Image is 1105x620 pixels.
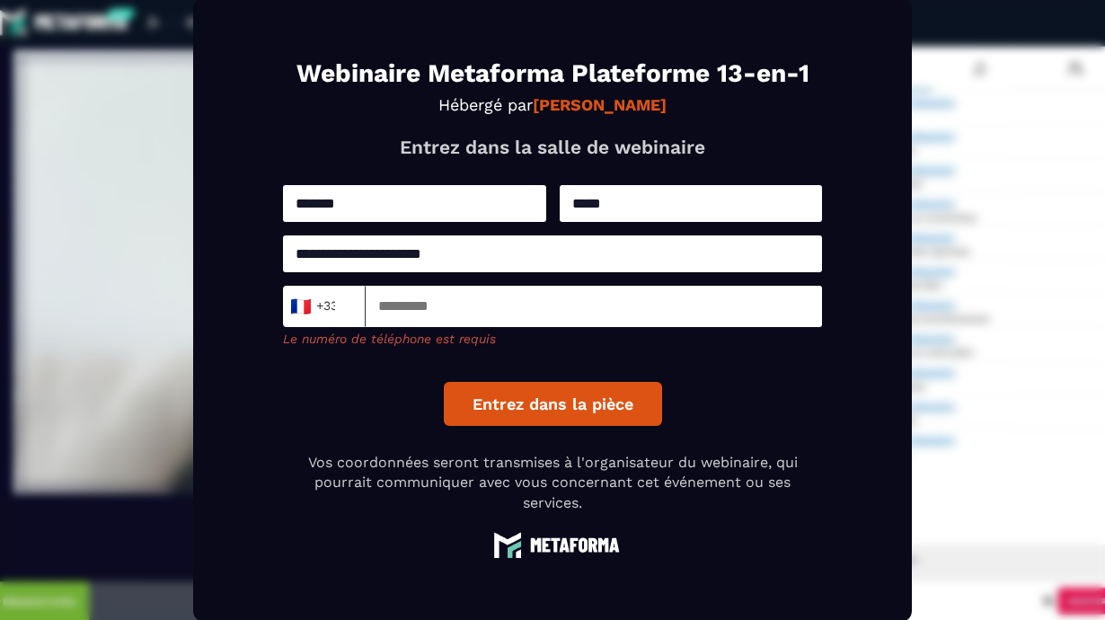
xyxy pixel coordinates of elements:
[485,531,620,559] img: logo
[283,453,822,513] p: Vos coordonnées seront transmises à l'organisateur du webinaire, qui pourrait communiquer avec vo...
[283,332,496,346] span: Le numéro de téléphone est requis
[444,382,662,426] button: Entrez dans la pièce
[283,136,822,158] p: Entrez dans la salle de webinaire
[289,294,312,319] span: 🇫🇷
[295,294,332,319] span: +33
[336,293,349,320] input: Search for option
[283,95,822,114] p: Hébergé par
[533,95,667,114] strong: [PERSON_NAME]
[283,286,366,327] div: Search for option
[283,61,822,86] h1: Webinaire Metaforma Plateforme 13-en-1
